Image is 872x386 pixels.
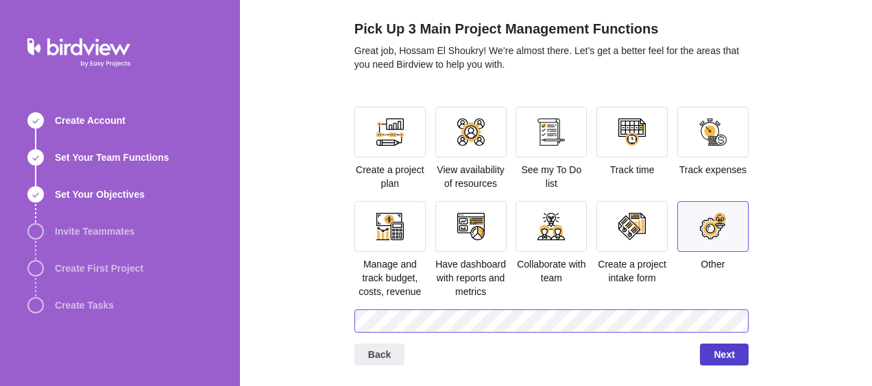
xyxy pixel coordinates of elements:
[55,298,114,312] span: Create Tasks
[55,224,134,238] span: Invite Teammates
[522,164,582,189] span: See my To Do list
[55,188,145,201] span: Set Your Objectives
[435,259,506,297] span: Have dashboard with reports and metrics
[368,346,391,363] span: Back
[354,19,749,44] h2: Pick Up 3 Main Project Management Functions
[55,261,143,275] span: Create First Project
[679,164,747,175] span: Track expenses
[714,346,734,363] span: Next
[437,164,505,189] span: View availability of resources
[517,259,585,283] span: Collaborate with team
[55,114,125,127] span: Create Account
[598,259,666,283] span: Create a project intake form
[354,45,739,70] span: Great job, Hossam El Shoukry! We’re almost there. Let’s get a better feel for the areas that you ...
[359,259,421,297] span: Manage and track budget, costs, revenue
[55,151,169,164] span: Set Your Team Functions
[356,164,424,189] span: Create a project plan
[700,344,748,365] span: Next
[701,259,725,270] span: Other
[354,344,404,365] span: Back
[610,164,655,175] span: Track time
